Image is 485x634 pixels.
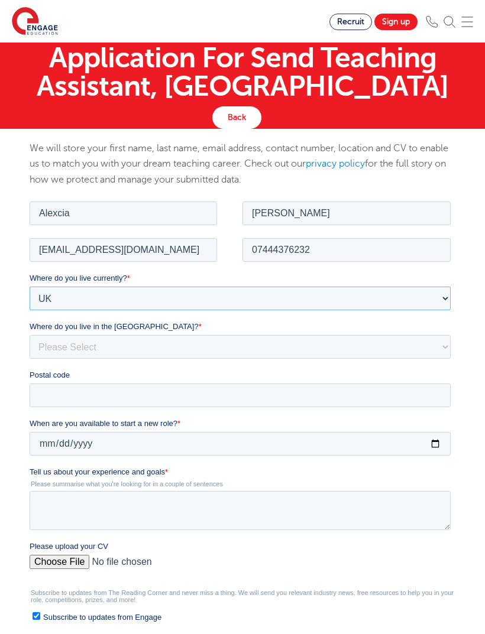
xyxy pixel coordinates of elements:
[329,14,372,30] a: Recruit
[461,16,473,28] img: Mobile Menu
[212,106,261,129] a: Back
[426,16,438,28] img: Phone
[30,44,455,100] h1: Application For Send Teaching Assistant, [GEOGRAPHIC_DATA]
[306,158,365,169] a: privacy policy
[337,17,364,26] span: Recruit
[30,141,455,187] p: We will store your first name, last name, email address, contact number, location and CV to enabl...
[374,14,418,30] a: Sign up
[444,16,455,28] img: Search
[12,7,58,37] img: Engage Education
